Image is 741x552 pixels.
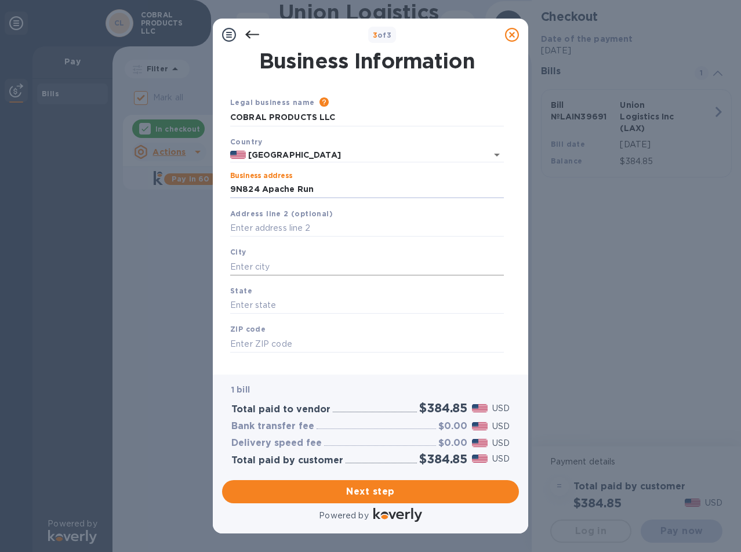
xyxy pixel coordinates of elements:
p: USD [492,402,510,415]
p: USD [492,453,510,465]
input: Enter address line 2 [230,220,504,237]
img: USD [472,439,488,447]
input: Enter ZIP code [230,335,504,353]
button: Next step [222,480,519,503]
span: Next step [231,485,510,499]
input: Enter state [230,297,504,314]
h3: $0.00 [438,438,467,449]
b: ZIP code [230,325,266,333]
h3: Bank transfer fee [231,421,314,432]
input: Enter legal business name [230,109,504,126]
label: Business address [230,173,292,180]
h3: $0.00 [438,421,467,432]
b: Address line 2 (optional) [230,209,333,218]
h1: Business Information [228,49,506,73]
p: USD [492,420,510,433]
img: USD [472,404,488,412]
b: Country [230,137,263,146]
b: City [230,248,246,256]
h3: Delivery speed fee [231,438,322,449]
b: Legal business name [230,98,315,107]
h3: Total paid by customer [231,455,343,466]
h2: $384.85 [419,401,467,415]
img: US [230,151,246,159]
b: of 3 [373,31,392,39]
b: 1 bill [231,385,250,394]
p: USD [492,437,510,449]
h3: Total paid to vendor [231,404,330,415]
img: USD [472,455,488,463]
b: State [230,286,252,295]
input: Enter city [230,258,504,275]
p: Powered by [319,510,368,522]
span: 3 [373,31,377,39]
img: Logo [373,508,422,522]
h2: $384.85 [419,452,467,466]
input: Enter address [230,181,504,198]
input: Select country [246,148,471,162]
img: USD [472,422,488,430]
button: Open [489,147,505,163]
